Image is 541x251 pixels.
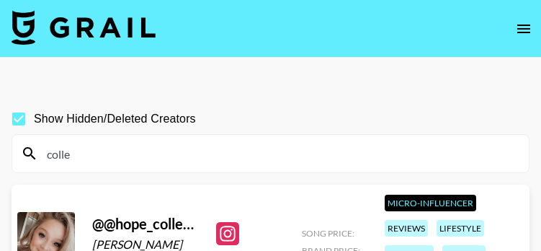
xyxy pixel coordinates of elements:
span: Show Hidden/Deleted Creators [34,110,196,128]
span: Song Price: [302,228,354,239]
input: Search by User Name [38,142,520,165]
div: reviews [385,220,428,237]
div: Micro-Influencer [385,195,476,211]
div: @ @hope_collective [92,215,199,233]
button: open drawer [509,14,538,43]
div: lifestyle [437,220,484,237]
img: Grail Talent [12,10,156,45]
